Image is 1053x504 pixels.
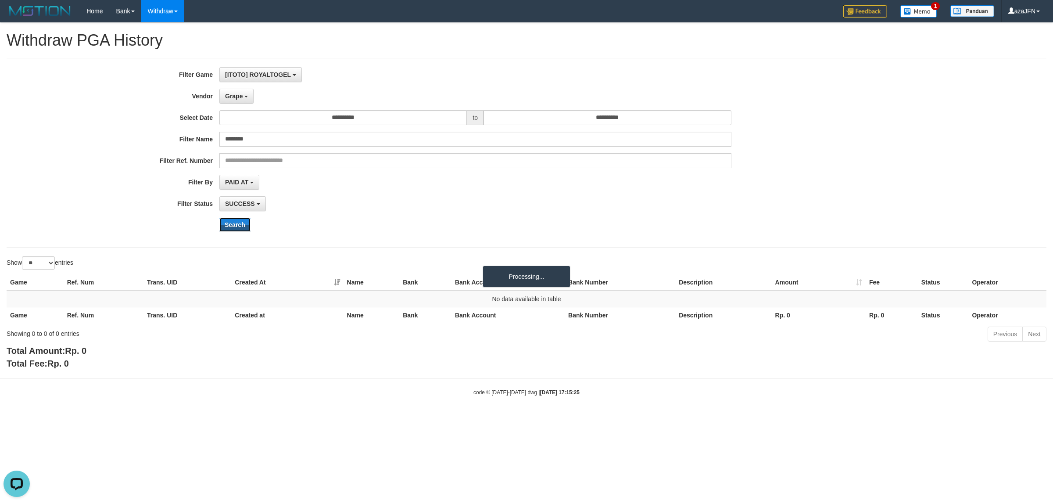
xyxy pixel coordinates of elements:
[64,274,143,291] th: Ref. Num
[225,179,248,186] span: PAID AT
[473,389,580,396] small: code © [DATE]-[DATE] dwg |
[565,274,675,291] th: Bank Number
[7,4,73,18] img: MOTION_logo.png
[675,307,771,323] th: Description
[866,274,918,291] th: Fee
[225,93,243,100] span: Grape
[451,274,565,291] th: Bank Account
[843,5,887,18] img: Feedback.jpg
[219,196,266,211] button: SUCCESS
[772,274,866,291] th: Amount: activate to sort column ascending
[7,291,1046,307] td: No data available in table
[219,89,254,104] button: Grape
[225,71,291,78] span: [ITOTO] ROYALTOGEL
[866,307,918,323] th: Rp. 0
[64,307,143,323] th: Ref. Num
[231,274,343,291] th: Created At: activate to sort column ascending
[399,307,451,323] th: Bank
[7,326,432,338] div: Showing 0 to 0 of 0 entries
[675,274,771,291] th: Description
[565,307,675,323] th: Bank Number
[219,67,302,82] button: [ITOTO] ROYALTOGEL
[918,307,969,323] th: Status
[47,359,69,368] span: Rp. 0
[7,346,86,356] b: Total Amount:
[219,218,251,232] button: Search
[968,274,1046,291] th: Operator
[1022,327,1046,342] a: Next
[968,307,1046,323] th: Operator
[22,256,55,270] select: Showentries
[143,274,231,291] th: Trans. UID
[900,5,937,18] img: Button%20Memo.svg
[225,200,255,207] span: SUCCESS
[540,389,580,396] strong: [DATE] 17:15:25
[7,307,64,323] th: Game
[344,274,400,291] th: Name
[918,274,969,291] th: Status
[772,307,866,323] th: Rp. 0
[451,307,565,323] th: Bank Account
[7,32,1046,49] h1: Withdraw PGA History
[988,327,1023,342] a: Previous
[143,307,231,323] th: Trans. UID
[219,175,259,190] button: PAID AT
[344,307,400,323] th: Name
[399,274,451,291] th: Bank
[4,4,30,30] button: Open LiveChat chat widget
[931,2,940,10] span: 1
[7,256,73,270] label: Show entries
[950,5,994,17] img: panduan.png
[231,307,343,323] th: Created at
[65,346,86,356] span: Rp. 0
[7,274,64,291] th: Game
[467,110,484,125] span: to
[7,359,69,368] b: Total Fee:
[483,266,570,288] div: Processing...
